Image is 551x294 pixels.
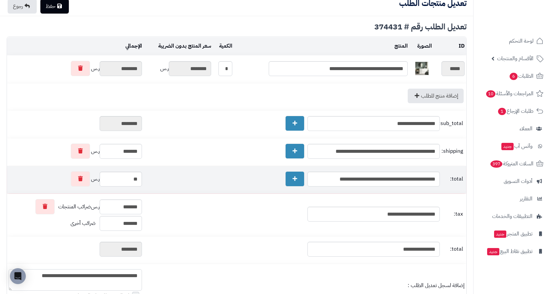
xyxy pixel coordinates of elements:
span: التقارير [520,194,532,203]
span: وآتس آب [501,142,532,151]
span: تطبيق نقاط البيع [486,247,532,256]
span: sub_total: [441,120,463,127]
span: الأقسام والمنتجات [497,54,533,63]
a: إضافة منتج للطلب [408,89,464,103]
span: ضرائب أخرى [70,219,96,227]
span: جديد [487,248,499,255]
td: المنتج [234,37,409,55]
span: 6 [510,73,518,80]
div: ر.س [9,61,142,76]
div: إضافة لسجل تعديل الطلب : [145,282,465,289]
a: السلات المتروكة397 [478,156,547,172]
a: العملاء [478,121,547,137]
div: ر.س [9,171,142,187]
td: ID [434,37,466,55]
span: الطلبات [509,71,533,81]
span: المراجعات والأسئلة [485,89,533,98]
div: ر.س [9,199,142,214]
span: total: [441,175,463,183]
div: ر.س [9,144,142,159]
a: المراجعات والأسئلة10 [478,86,547,102]
a: لوحة التحكم [478,33,547,49]
span: جديد [494,231,506,238]
td: الكمية [213,37,234,55]
span: السلات المتروكة [490,159,533,168]
span: لوحة التحكم [509,36,533,46]
span: جديد [501,143,514,150]
span: التطبيقات والخدمات [492,212,532,221]
td: الإجمالي [7,37,144,55]
a: طلبات الإرجاع1 [478,103,547,119]
a: تطبيق المتجرجديد [478,226,547,242]
span: ضرائب المنتجات [58,203,91,211]
span: 1 [498,108,506,115]
div: Open Intercom Messenger [10,268,26,284]
span: طلبات الإرجاع [497,106,533,116]
span: العملاء [520,124,532,133]
img: 1746709299-1702541934053-68567865785768-1000x1000-40x40.jpg [415,62,429,75]
td: الصورة [409,37,434,55]
span: shipping: [441,147,463,155]
span: أدوات التسويق [504,177,532,186]
span: تطبيق المتجر [493,229,532,238]
a: أدوات التسويق [478,173,547,189]
span: total: [441,245,463,253]
span: 397 [490,160,502,168]
a: التقارير [478,191,547,207]
a: الطلبات6 [478,68,547,84]
td: سعر المنتج بدون الضريبة [144,37,213,55]
a: تطبيق نقاط البيعجديد [478,243,547,259]
span: tax: [441,210,463,218]
a: التطبيقات والخدمات [478,208,547,224]
div: ر.س [145,61,211,76]
a: وآتس آبجديد [478,138,547,154]
span: 10 [486,90,495,98]
div: تعديل الطلب رقم # 374431 [7,23,467,31]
